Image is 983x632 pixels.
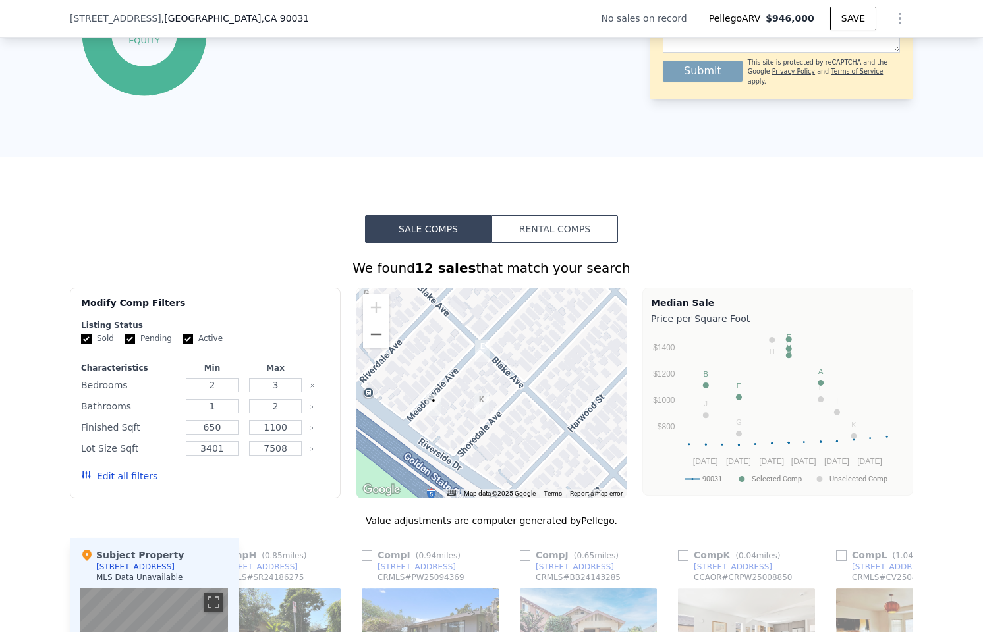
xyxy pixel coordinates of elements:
label: Sold [81,333,114,344]
text: A [818,367,824,375]
text: F [787,333,791,341]
text: $1400 [653,343,675,352]
button: Keyboard shortcuts [447,490,456,496]
div: CRMLS # PW25094369 [378,572,464,583]
label: Active [183,333,223,344]
div: 2249 Shoredale Ave [474,393,489,415]
text: L [819,384,823,392]
div: [STREET_ADDRESS] [96,562,175,572]
text: Unselected Comp [829,475,887,483]
text: J [704,400,708,408]
text: [DATE] [857,457,882,466]
div: Bedrooms [81,376,178,394]
text: H [770,348,775,355]
div: [STREET_ADDRESS] [219,562,298,572]
div: Lot Size Sqft [81,439,178,458]
div: [STREET_ADDRESS] [694,562,772,572]
text: [DATE] [693,457,718,466]
label: Pending [125,333,172,344]
div: Listing Status [81,320,329,330]
img: Google [360,481,403,498]
svg: A chart. [651,328,905,492]
a: Terms of Service [831,68,883,75]
text: [DATE] [759,457,784,466]
div: Bathrooms [81,397,178,415]
div: CCAOR # CRPW25008850 [694,572,793,583]
div: Price per Square Foot [651,309,905,328]
input: Sold [81,334,92,344]
button: Edit all filters [81,469,157,483]
span: 0.04 [739,551,756,560]
text: D [786,347,791,355]
div: Comp H [204,548,312,562]
a: [STREET_ADDRESS] [678,562,772,572]
input: Pending [125,334,135,344]
span: 0.94 [418,551,436,560]
text: [DATE] [791,457,816,466]
div: CRMLS # CV25045507 [852,572,937,583]
strong: 12 sales [415,260,476,276]
text: I [836,397,838,405]
div: 2232 Meadowvale Ave [426,394,441,416]
span: 0.65 [576,551,594,560]
button: Clear [310,404,315,409]
span: ( miles) [730,551,785,560]
span: , CA 90031 [261,13,309,24]
text: [DATE] [824,457,849,466]
tspan: equity [128,35,160,45]
div: CRMLS # BB24143285 [536,572,621,583]
button: Toggle fullscreen view [204,592,223,612]
a: [STREET_ADDRESS] [204,562,298,572]
button: Show Options [887,5,913,32]
span: Map data ©2025 Google [464,490,536,497]
input: Active [183,334,193,344]
span: , [GEOGRAPHIC_DATA] [161,12,309,25]
div: We found that match your search [70,259,913,277]
button: Clear [310,425,315,431]
text: $1000 [653,396,675,405]
div: Characteristics [81,363,178,373]
button: Zoom out [363,321,389,348]
div: Comp J [520,548,624,562]
text: G [736,418,742,426]
button: Submit [663,61,743,82]
div: Comp K [678,548,785,562]
span: ( miles) [887,551,942,560]
button: Clear [310,383,315,388]
a: [STREET_ADDRESS] [362,562,456,572]
div: [STREET_ADDRESS] [536,562,614,572]
div: Max [246,363,304,373]
button: Rental Comps [492,215,618,243]
div: CRMLS # SR24186275 [219,572,304,583]
text: [DATE] [726,457,751,466]
span: ( miles) [569,551,624,560]
div: 2248 Glover Pl [359,286,374,309]
a: Terms [544,490,562,497]
a: Open this area in Google Maps (opens a new window) [360,481,403,498]
div: Comp I [362,548,466,562]
span: ( miles) [410,551,466,560]
div: Modify Comp Filters [81,296,329,320]
a: Privacy Policy [772,68,815,75]
button: Sale Comps [365,215,492,243]
div: Finished Sqft [81,418,178,436]
div: Min [183,363,241,373]
button: Zoom in [363,294,389,321]
text: B [704,370,708,378]
text: Selected Comp [752,475,802,483]
span: 0.85 [265,551,283,560]
button: Clear [310,446,315,452]
text: $800 [658,422,675,431]
div: Comp L [836,548,943,562]
div: MLS Data Unavailable [96,572,183,583]
span: Pellego ARV [709,12,766,25]
div: Median Sale [651,296,905,309]
text: 90031 [702,475,722,483]
div: This site is protected by reCAPTCHA and the Google and apply. [748,58,900,86]
div: Value adjustments are computer generated by Pellego . [70,514,913,527]
a: Report a map error [570,490,623,497]
div: [STREET_ADDRESS] [378,562,456,572]
div: 1320 Blake Ave [475,340,490,362]
div: Subject Property [80,548,184,562]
